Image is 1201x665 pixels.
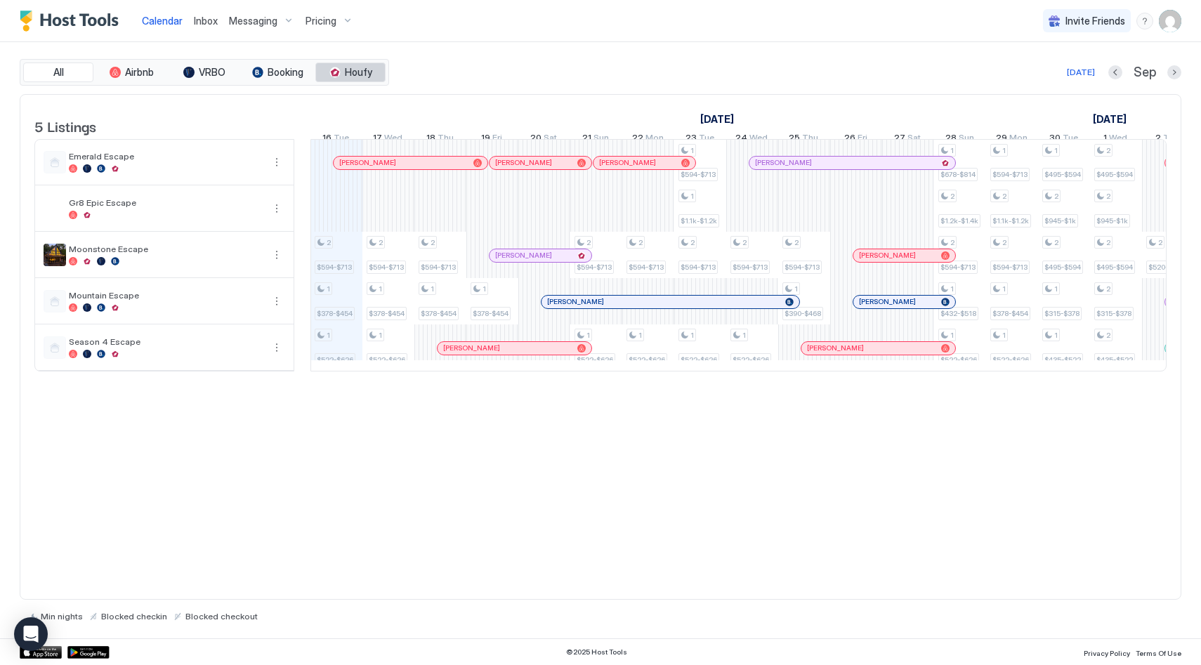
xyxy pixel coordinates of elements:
[315,62,386,82] button: Houfy
[69,151,263,162] span: Emerald Escape
[859,297,916,306] span: [PERSON_NAME]
[41,611,83,621] span: Min nights
[1096,309,1131,318] span: $315-$378
[992,355,1029,364] span: $522-$626
[101,611,167,621] span: Blocked checkin
[1136,645,1181,659] a: Terms Of Use
[586,238,591,247] span: 2
[44,197,66,220] div: listing image
[268,339,285,356] button: More options
[1096,216,1128,225] span: $945-$1k
[426,132,435,147] span: 18
[894,132,905,147] span: 27
[185,611,258,621] span: Blocked checkout
[481,132,490,147] span: 19
[495,158,552,167] span: [PERSON_NAME]
[1089,109,1130,129] a: October 1, 2025
[959,132,974,147] span: Sun
[1103,132,1107,147] span: 1
[638,331,642,340] span: 1
[732,129,771,150] a: September 24, 2025
[681,170,716,179] span: $594-$713
[1152,129,1183,150] a: October 2, 2025
[940,216,978,225] span: $1.2k-$1.4k
[268,246,285,263] button: More options
[1155,132,1161,147] span: 2
[306,15,336,27] span: Pricing
[20,59,389,86] div: tab-group
[844,132,855,147] span: 26
[1096,355,1133,364] span: $435-$522
[785,129,822,150] a: September 25, 2025
[14,617,48,651] div: Open Intercom Messenger
[789,132,800,147] span: 25
[544,132,557,147] span: Sat
[794,238,799,247] span: 2
[755,158,812,167] span: [PERSON_NAME]
[1065,64,1097,81] button: [DATE]
[992,263,1028,272] span: $594-$713
[242,62,313,82] button: Booking
[733,355,769,364] span: $522-$626
[384,132,402,147] span: Wed
[379,284,382,294] span: 1
[268,154,285,171] div: menu
[268,154,285,171] button: More options
[1063,132,1078,147] span: Tue
[327,238,331,247] span: 2
[327,331,330,340] span: 1
[1136,649,1181,657] span: Terms Of Use
[1046,129,1082,150] a: September 30, 2025
[1002,192,1006,201] span: 2
[629,355,665,364] span: $522-$626
[950,284,954,294] span: 1
[1106,284,1110,294] span: 2
[940,309,976,318] span: $432-$518
[593,132,609,147] span: Sun
[1044,170,1081,179] span: $495-$594
[950,192,954,201] span: 2
[1044,355,1081,364] span: $435-$522
[478,129,506,150] a: September 19, 2025
[327,284,330,294] span: 1
[169,62,239,82] button: VRBO
[268,293,285,310] div: menu
[443,343,500,353] span: [PERSON_NAME]
[345,66,372,79] span: Houfy
[379,238,383,247] span: 2
[268,66,303,79] span: Booking
[685,132,697,147] span: 23
[34,115,96,136] span: 5 Listings
[690,146,694,155] span: 1
[1054,192,1058,201] span: 2
[1054,146,1058,155] span: 1
[1106,146,1110,155] span: 2
[629,129,667,150] a: September 22, 2025
[322,132,332,147] span: 16
[44,244,66,266] div: listing image
[379,331,382,340] span: 1
[199,66,225,79] span: VRBO
[317,355,353,364] span: $522-$626
[1106,331,1110,340] span: 2
[229,15,277,27] span: Messaging
[527,129,560,150] a: September 20, 2025
[125,66,154,79] span: Airbnb
[859,251,916,260] span: [PERSON_NAME]
[373,132,382,147] span: 17
[20,11,125,32] a: Host Tools Logo
[194,15,218,27] span: Inbox
[1002,146,1006,155] span: 1
[1049,132,1061,147] span: 30
[1134,65,1156,81] span: Sep
[1106,192,1110,201] span: 2
[1054,331,1058,340] span: 1
[577,263,612,272] span: $594-$713
[858,132,867,147] span: Fri
[268,200,285,217] div: menu
[690,331,694,340] span: 1
[785,263,820,272] span: $594-$713
[749,132,768,147] span: Wed
[495,251,552,260] span: [PERSON_NAME]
